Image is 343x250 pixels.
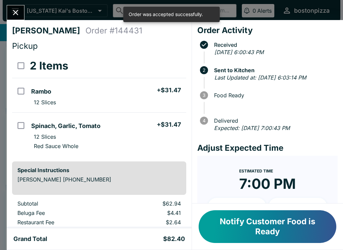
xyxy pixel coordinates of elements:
[30,59,68,73] h3: 2 Items
[157,121,181,129] h5: + $31.47
[115,219,181,226] p: $2.64
[115,210,181,216] p: $4.41
[163,235,185,243] h5: $82.40
[17,167,181,173] h6: Special Instructions
[208,198,266,215] button: + 10
[31,88,51,96] h5: Rambo
[211,67,338,73] span: Sent to Kitchen
[34,99,56,106] p: 12 Slices
[197,25,338,35] h4: Order Activity
[34,133,56,140] p: 12 Slices
[269,198,327,215] button: + 20
[199,210,336,243] button: Notify Customer Food is Ready
[239,175,296,193] time: 7:00 PM
[203,93,205,98] text: 3
[157,86,181,94] h5: + $31.47
[211,42,338,48] span: Received
[17,219,104,226] p: Restaurant Fee
[34,143,78,149] p: Red Sauce Whole
[31,122,100,130] h5: Spinach, Garlic, Tomato
[214,74,306,81] em: Last Updated at: [DATE] 6:03:14 PM
[12,54,186,156] table: orders table
[17,176,181,183] p: [PERSON_NAME] [PHONE_NUMBER]
[7,5,24,20] button: Close
[214,125,290,131] em: Expected: [DATE] 7:00:43 PM
[12,41,38,51] span: Pickup
[115,200,181,207] p: $62.94
[17,200,104,207] p: Subtotal
[239,168,273,173] span: Estimated Time
[13,235,47,243] h5: Grand Total
[197,143,338,153] h4: Adjust Expected Time
[129,9,203,20] div: Order was accepted successfully.
[12,200,186,247] table: orders table
[203,68,205,73] text: 2
[202,118,205,123] text: 4
[12,26,85,36] h4: [PERSON_NAME]
[85,26,142,36] h4: Order # 144431
[214,49,264,55] em: [DATE] 6:00:43 PM
[211,118,338,124] span: Delivered
[211,92,338,98] span: Food Ready
[17,210,104,216] p: Beluga Fee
